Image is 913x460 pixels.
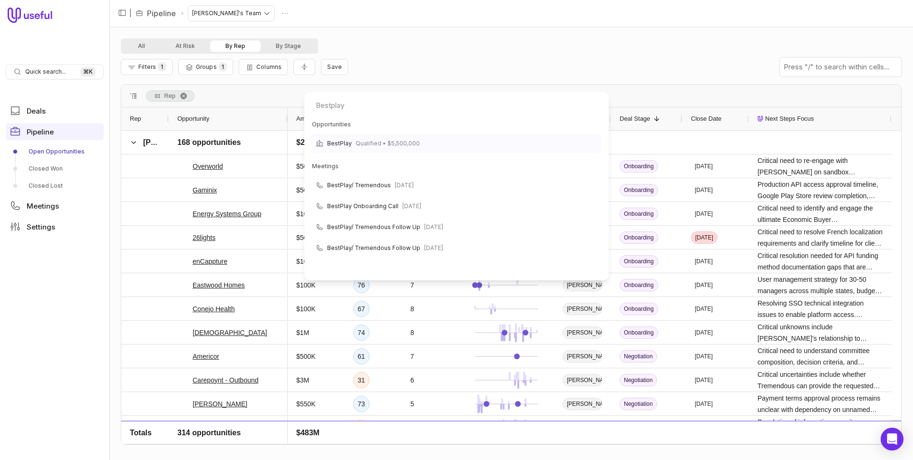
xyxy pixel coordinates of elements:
input: Search for pages and commands... [308,96,605,115]
span: [DATE] [395,180,414,191]
div: Opportunities [312,119,601,130]
span: BestPlay/ Tremendous Follow Up [327,221,420,233]
span: [DATE] [424,242,443,254]
span: [DATE] [402,201,421,212]
div: Meetings [312,161,601,172]
span: [DATE] [424,221,443,233]
span: BestPlay/ Tremendous Follow Up [327,242,420,254]
div: Suggestions [308,119,605,277]
span: BestPlay/ Tremendous [327,180,391,191]
span: Qualified • $5,500,000 [356,138,420,149]
span: BestPlay Onboarding Call [327,201,398,212]
span: BestPlay [327,138,352,149]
